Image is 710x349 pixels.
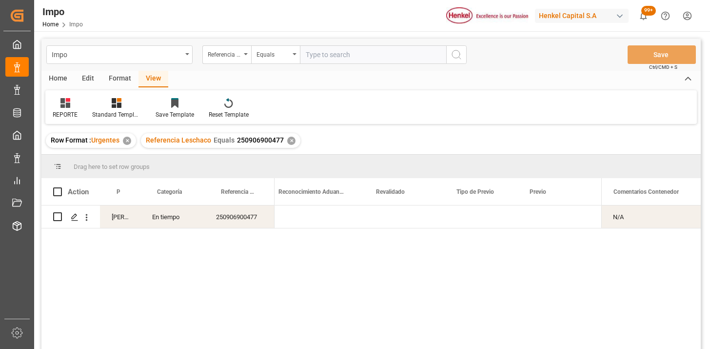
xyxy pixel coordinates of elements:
input: Type to search [300,45,446,64]
div: En tiempo [140,205,204,228]
button: Help Center [654,5,676,27]
div: ✕ [123,137,131,145]
span: Tipo de Previo [456,188,494,195]
span: 250906900477 [237,136,284,144]
div: 250906900477 [204,205,275,228]
div: View [138,71,168,87]
button: open menu [46,45,193,64]
div: Action [68,187,89,196]
a: Home [42,21,59,28]
button: Save [628,45,696,64]
span: Referencia Leschaco [221,188,254,195]
div: Standard Templates [92,110,141,119]
div: Save Template [156,110,194,119]
div: Henkel Capital S.A [535,9,629,23]
div: Format [101,71,138,87]
div: ✕ [287,137,296,145]
button: search button [446,45,467,64]
span: Previo [530,188,546,195]
span: Drag here to set row groups [74,163,150,170]
span: Comentarios Contenedor [613,188,679,195]
span: Reconocimiento Aduanero [278,188,344,195]
div: REPORTE [53,110,78,119]
div: Impo [42,4,83,19]
div: Reset Template [209,110,249,119]
button: Henkel Capital S.A [535,6,632,25]
div: Equals [256,48,290,59]
span: Equals [214,136,235,144]
span: Persona responsable de seguimiento [117,188,120,195]
div: Home [41,71,75,87]
span: Row Format : [51,136,91,144]
span: Urgentes [91,136,119,144]
img: Henkel%20logo.jpg_1689854090.jpg [446,7,528,24]
div: N/A [601,205,701,228]
span: Categoría [157,188,182,195]
button: show 100 new notifications [632,5,654,27]
div: Press SPACE to select this row. [601,205,701,228]
span: 99+ [641,6,656,16]
span: Referencia Leschaco [146,136,211,144]
div: Edit [75,71,101,87]
div: Press SPACE to select this row. [41,205,275,228]
button: open menu [251,45,300,64]
span: Ctrl/CMD + S [649,63,677,71]
button: open menu [202,45,251,64]
div: Impo [52,48,182,60]
div: [PERSON_NAME] [100,205,140,228]
span: Revalidado [376,188,405,195]
div: Referencia Leschaco [208,48,241,59]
